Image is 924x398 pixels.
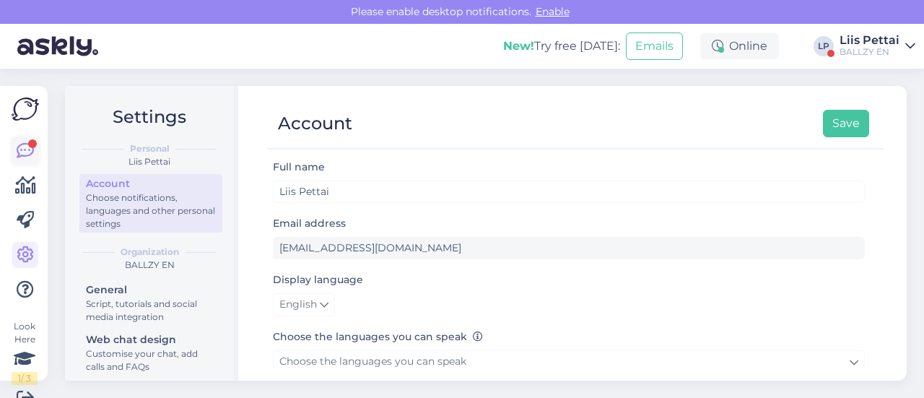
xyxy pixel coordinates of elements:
[12,372,38,385] div: 1 / 3
[86,347,216,373] div: Customise your chat, add calls and FAQs
[12,98,39,121] img: Askly Logo
[700,33,779,59] div: Online
[273,237,865,259] input: Enter email
[12,320,38,385] div: Look Here
[79,280,222,326] a: GeneralScript, tutorials and social media integration
[86,298,216,324] div: Script, tutorials and social media integration
[840,46,899,58] div: BALLZY EN
[273,181,865,203] input: Enter name
[86,191,216,230] div: Choose notifications, languages and other personal settings
[279,355,466,368] span: Choose the languages you can speak
[86,332,216,347] div: Web chat design
[86,176,216,191] div: Account
[823,110,869,137] button: Save
[273,216,346,231] label: Email address
[77,103,222,131] h2: Settings
[531,5,574,18] span: Enable
[273,293,335,316] a: English
[79,330,222,376] a: Web chat designCustomise your chat, add calls and FAQs
[278,110,352,137] div: Account
[79,174,222,233] a: AccountChoose notifications, languages and other personal settings
[840,35,899,46] div: Liis Pettai
[503,39,534,53] b: New!
[840,35,915,58] a: Liis PettaiBALLZY EN
[130,142,170,155] b: Personal
[121,246,179,259] b: Organization
[626,33,683,60] button: Emails
[503,38,620,55] div: Try free [DATE]:
[273,329,483,345] label: Choose the languages you can speak
[273,350,865,373] a: Choose the languages you can speak
[273,160,325,175] label: Full name
[814,36,834,56] div: LP
[279,297,317,313] span: English
[86,282,216,298] div: General
[273,272,363,287] label: Display language
[77,155,222,168] div: Liis Pettai
[77,259,222,272] div: BALLZY EN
